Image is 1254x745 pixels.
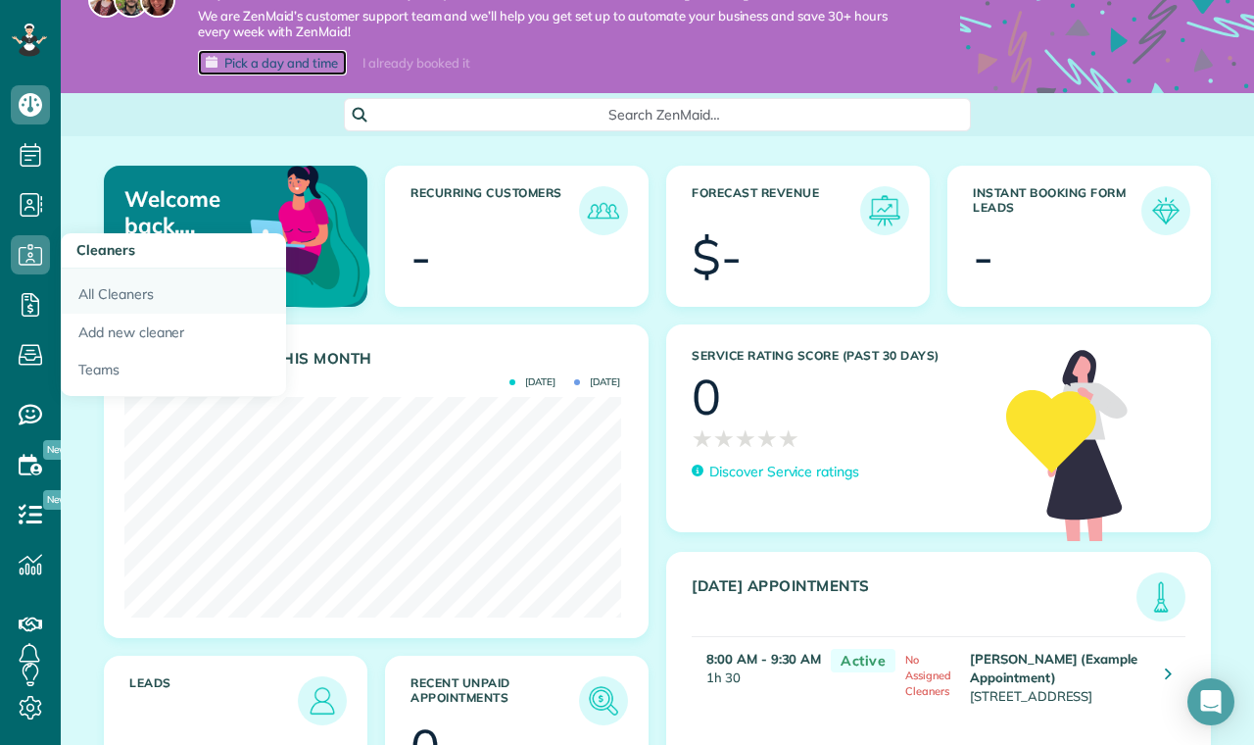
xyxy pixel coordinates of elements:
[61,314,286,352] a: Add new cleaner
[129,676,298,725] h3: Leads
[692,232,742,281] div: $-
[43,440,72,460] span: New
[692,462,859,482] a: Discover Service ratings
[692,349,987,363] h3: Service Rating score (past 30 days)
[76,241,135,259] span: Cleaners
[706,651,821,667] strong: 8:00 AM - 9:30 AM
[584,191,623,230] img: icon_recurring_customers-cf858462ba22bcd05b5a5880d41d6543d210077de5bb9ebc9590e49fd87d84ed.png
[831,649,895,673] span: Active
[905,653,951,698] span: No Assigned Cleaners
[965,636,1150,716] td: [STREET_ADDRESS]
[509,377,555,387] span: [DATE]
[198,50,347,75] a: Pick a day and time
[1146,191,1185,230] img: icon_form_leads-04211a6a04a5b2264e4ee56bc0799ec3eb69b7e499cbb523a139df1d13a81ae0.png
[973,186,1141,235] h3: Instant Booking Form Leads
[61,351,286,396] a: Teams
[224,55,338,71] span: Pick a day and time
[692,186,860,235] h3: Forecast Revenue
[970,651,1137,685] strong: [PERSON_NAME] (Example Appointment)
[303,681,342,720] img: icon_leads-1bed01f49abd5b7fead27621c3d59655bb73ed531f8eeb49469d10e621d6b896.png
[1141,577,1181,617] img: icon_todays_appointments-901f7ab196bb0bea1936b74009e4eb5ffbc2d2711fa7634e0d609ed5ef32b18b.png
[584,681,623,720] img: icon_unpaid_appointments-47b8ce3997adf2238b356f14209ab4cced10bd1f174958f3ca8f1d0dd7fffeee.png
[973,232,993,281] div: -
[713,422,735,456] span: ★
[61,269,286,314] a: All Cleaners
[865,191,904,230] img: icon_forecast_revenue-8c13a41c7ed35a8dcfafea3cbb826a0462acb37728057bba2d056411b612bbbe.png
[735,422,756,456] span: ★
[351,51,481,75] div: I already booked it
[692,422,713,456] span: ★
[709,462,859,482] p: Discover Service ratings
[129,350,628,368] h3: Actual Revenue this month
[198,8,901,41] span: We are ZenMaid’s customer support team and we’ll help you get set up to automate your business an...
[692,372,721,422] div: 0
[692,577,1136,621] h3: [DATE] Appointments
[410,232,431,281] div: -
[692,636,821,716] td: 1h 30
[43,490,72,510] span: New
[1187,678,1234,725] div: Open Intercom Messenger
[574,377,620,387] span: [DATE]
[410,676,579,725] h3: Recent unpaid appointments
[124,186,280,238] p: Welcome back, [PERSON_NAME]!
[756,422,778,456] span: ★
[184,143,374,333] img: dashboard_welcome-42a62b7d889689a78055ac9021e634bf52bae3f8056760290aed330b23ab8690.png
[778,422,799,456] span: ★
[410,186,579,235] h3: Recurring Customers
